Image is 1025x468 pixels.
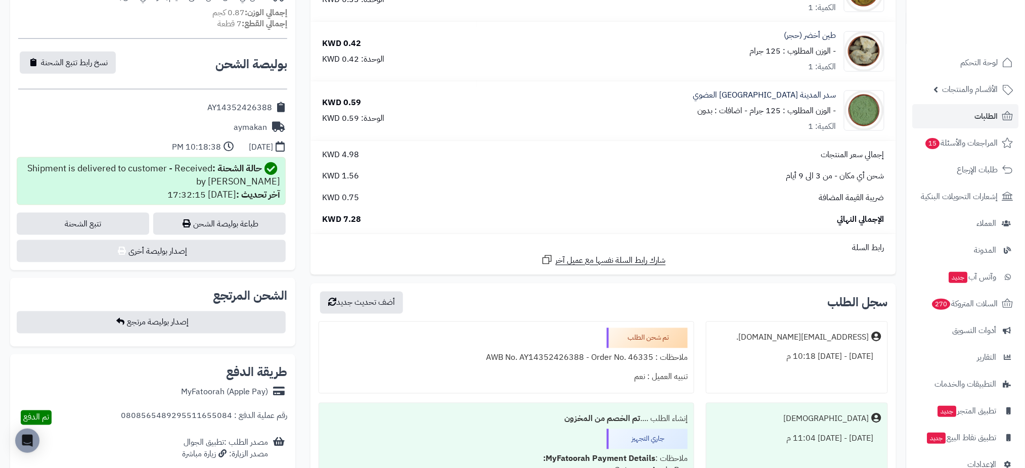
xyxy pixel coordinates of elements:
div: [DEMOGRAPHIC_DATA] [784,413,869,425]
span: التقارير [977,350,997,364]
small: - الوزن المطلوب : 125 جرام [750,45,836,57]
div: 0.59 KWD [322,97,361,109]
span: جديد [938,406,957,417]
small: - اضافات : بدون [697,105,748,117]
span: إشعارات التحويلات البنكية [921,190,998,204]
div: الكمية: 1 [809,61,836,73]
div: رقم عملية الدفع : 0808565489295511655084 [121,410,287,425]
div: إنشاء الطلب .... [325,409,688,429]
div: جاري التجهيز [607,429,688,449]
span: الإجمالي النهائي [837,214,884,225]
span: نسخ رابط تتبع الشحنة [41,57,108,69]
span: تم الدفع [23,411,49,424]
a: سدر المدينة [GEOGRAPHIC_DATA] العضوي [693,89,836,101]
span: المدونة [974,243,997,257]
small: 0.87 كجم [212,7,287,19]
div: الكمية: 1 [809,2,836,14]
span: طلبات الإرجاع [957,163,998,177]
span: الطلبات [975,109,998,123]
div: الوحدة: 0.59 KWD [322,113,384,124]
span: لوحة التحكم [961,56,998,70]
span: 270 [932,299,951,310]
a: السلات المتروكة270 [913,292,1019,316]
a: تطبيق نقاط البيعجديد [913,426,1019,450]
span: وآتس آب [948,270,997,284]
span: تطبيق نقاط البيع [926,431,997,445]
a: طباعة بوليصة الشحن [153,213,286,235]
div: [DATE] - [DATE] 11:04 م [712,429,881,449]
small: - الوزن المطلوب : 125 جرام [750,105,836,117]
span: جديد [949,272,968,283]
span: ضريبة القيمة المضافة [819,192,884,204]
div: [DATE] [249,142,273,153]
div: مصدر الزيارة: زيارة مباشرة [182,449,268,460]
img: 1690052262-Seder%20Leaves%20Powder%20Organic-90x90.jpg [844,90,884,131]
div: [EMAIL_ADDRESS][DOMAIN_NAME]. [737,332,869,344]
a: العملاء [913,211,1019,236]
div: مصدر الطلب :تطبيق الجوال [182,437,268,460]
img: logo-2.png [956,28,1015,50]
div: رابط السلة [315,242,892,254]
button: نسخ رابط تتبع الشحنة [20,52,116,74]
a: المدونة [913,238,1019,262]
div: 10:18:38 PM [172,142,221,153]
a: تتبع الشحنة [17,213,149,235]
span: السلات المتروكة [931,297,998,311]
span: العملاء [977,216,997,230]
span: شارك رابط السلة نفسها مع عميل آخر [556,255,666,266]
b: MyFatoorah Payment Details: [543,453,655,465]
a: طلبات الإرجاع [913,158,1019,182]
span: تطبيق المتجر [937,404,997,418]
button: إصدار بوليصة مرتجع [17,311,286,334]
div: الكمية: 1 [809,121,836,132]
span: إجمالي سعر المنتجات [821,149,884,161]
strong: حالة الشحنة : [212,161,262,175]
button: أضف تحديث جديد [320,292,403,314]
h2: الشحن المرتجع [213,290,287,302]
a: المراجعات والأسئلة15 [913,131,1019,155]
div: aymakan [234,122,267,133]
div: [DATE] - [DATE] 10:18 م [712,347,881,367]
h2: بوليصة الشحن [215,58,287,70]
div: AY14352426388 [207,102,272,114]
span: جديد [927,433,946,444]
span: 7.28 KWD [322,214,361,225]
a: التطبيقات والخدمات [913,372,1019,396]
a: الطلبات [913,104,1019,128]
div: MyFatoorah (Apple Pay) [181,387,268,398]
div: تنبيه العميل : نعم [325,367,688,387]
span: 1.56 KWD [322,170,359,182]
a: وآتس آبجديد [913,265,1019,289]
a: طين أخضر (حجر) [784,30,836,41]
span: الأقسام والمنتجات [943,82,998,97]
a: إشعارات التحويلات البنكية [913,184,1019,209]
div: Shipment is delivered to customer - Received by [PERSON_NAME] [DATE] 17:32:15 [22,162,280,201]
h3: سجل الطلب [828,297,888,309]
div: Open Intercom Messenger [15,429,39,453]
button: إصدار بوليصة أخرى [17,240,286,262]
strong: إجمالي الوزن: [245,7,287,19]
small: 7 قطعة [217,18,287,30]
a: لوحة التحكم [913,51,1019,75]
span: 15 [926,138,940,149]
a: التقارير [913,345,1019,369]
a: شارك رابط السلة نفسها مع عميل آخر [541,254,666,266]
div: تم شحن الطلب [607,328,688,348]
span: المراجعات والأسئلة [925,136,998,150]
span: أدوات التسويق [953,323,997,338]
a: أدوات التسويق [913,318,1019,343]
div: ملاحظات : AWB No. AY14352426388 - Order No. 46335 [325,348,688,368]
div: 0.42 KWD [322,38,361,50]
b: تم الخصم من المخزون [564,413,640,425]
span: شحن أي مكان - من 3 الى 9 أيام [786,170,884,182]
strong: آخر تحديث : [236,188,280,201]
span: التطبيقات والخدمات [935,377,997,391]
span: 0.75 KWD [322,192,359,204]
span: 4.98 KWD [322,149,359,161]
h2: طريقة الدفع [226,366,287,379]
img: 1657970387-Green%20Clay-90x90.jpg [844,31,884,72]
a: تطبيق المتجرجديد [913,399,1019,423]
strong: إجمالي القطع: [242,18,287,30]
div: الوحدة: 0.42 KWD [322,54,384,65]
